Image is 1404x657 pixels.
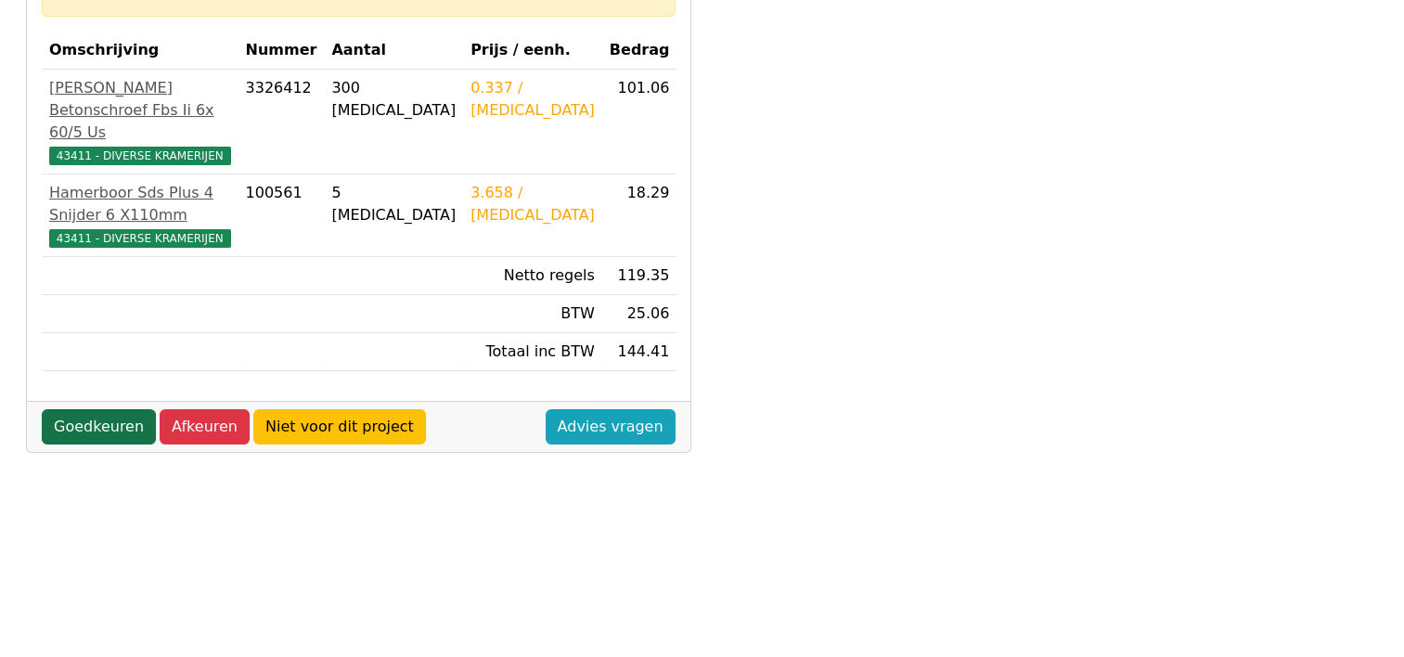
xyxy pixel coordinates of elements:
[49,182,231,249] a: Hamerboor Sds Plus 4 Snijder 6 X110mm43411 - DIVERSE KRAMERIJEN
[49,182,231,226] div: Hamerboor Sds Plus 4 Snijder 6 X110mm
[602,333,677,371] td: 144.41
[238,174,325,257] td: 100561
[238,70,325,174] td: 3326412
[49,229,231,248] span: 43411 - DIVERSE KRAMERIJEN
[463,257,602,295] td: Netto regels
[42,32,238,70] th: Omschrijving
[42,409,156,444] a: Goedkeuren
[253,409,426,444] a: Niet voor dit project
[238,32,325,70] th: Nummer
[602,70,677,174] td: 101.06
[49,77,231,144] div: [PERSON_NAME] Betonschroef Fbs Ii 6x 60/5 Us
[49,77,231,166] a: [PERSON_NAME] Betonschroef Fbs Ii 6x 60/5 Us43411 - DIVERSE KRAMERIJEN
[602,174,677,257] td: 18.29
[331,182,456,226] div: 5 [MEDICAL_DATA]
[463,295,602,333] td: BTW
[331,77,456,122] div: 300 [MEDICAL_DATA]
[49,147,231,165] span: 43411 - DIVERSE KRAMERIJEN
[160,409,250,444] a: Afkeuren
[324,32,463,70] th: Aantal
[602,295,677,333] td: 25.06
[463,333,602,371] td: Totaal inc BTW
[470,77,595,122] div: 0.337 / [MEDICAL_DATA]
[546,409,676,444] a: Advies vragen
[470,182,595,226] div: 3.658 / [MEDICAL_DATA]
[602,257,677,295] td: 119.35
[602,32,677,70] th: Bedrag
[463,32,602,70] th: Prijs / eenh.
